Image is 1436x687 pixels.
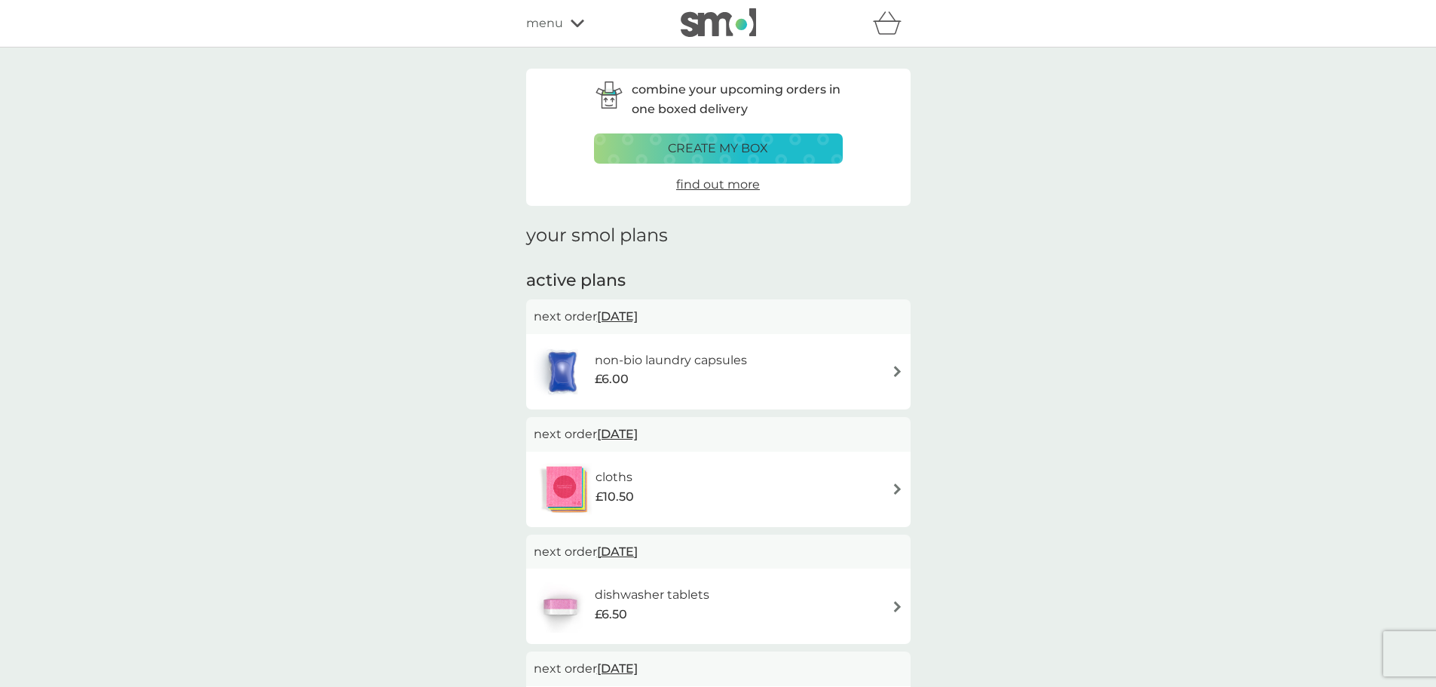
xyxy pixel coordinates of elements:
img: smol [681,8,756,37]
div: basket [873,8,911,38]
h6: non-bio laundry capsules [595,351,747,370]
img: arrow right [892,483,903,495]
span: [DATE] [597,537,638,566]
img: non-bio laundry capsules [534,345,591,398]
a: find out more [676,175,760,195]
span: £6.50 [595,605,627,624]
p: next order [534,542,903,562]
p: next order [534,425,903,444]
span: find out more [676,177,760,192]
span: £6.00 [595,370,629,389]
img: arrow right [892,601,903,612]
span: £10.50 [596,487,634,507]
p: next order [534,659,903,679]
h6: cloths [596,468,634,487]
p: next order [534,307,903,327]
p: combine your upcoming orders in one boxed delivery [632,80,843,118]
span: [DATE] [597,302,638,331]
img: arrow right [892,366,903,377]
p: create my box [668,139,768,158]
h2: active plans [526,269,911,293]
img: dishwasher tablets [534,580,586,633]
span: menu [526,14,563,33]
button: create my box [594,133,843,164]
img: cloths [534,463,596,516]
h6: dishwasher tablets [595,585,709,605]
h1: your smol plans [526,225,911,247]
span: [DATE] [597,419,638,449]
span: [DATE] [597,654,638,683]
